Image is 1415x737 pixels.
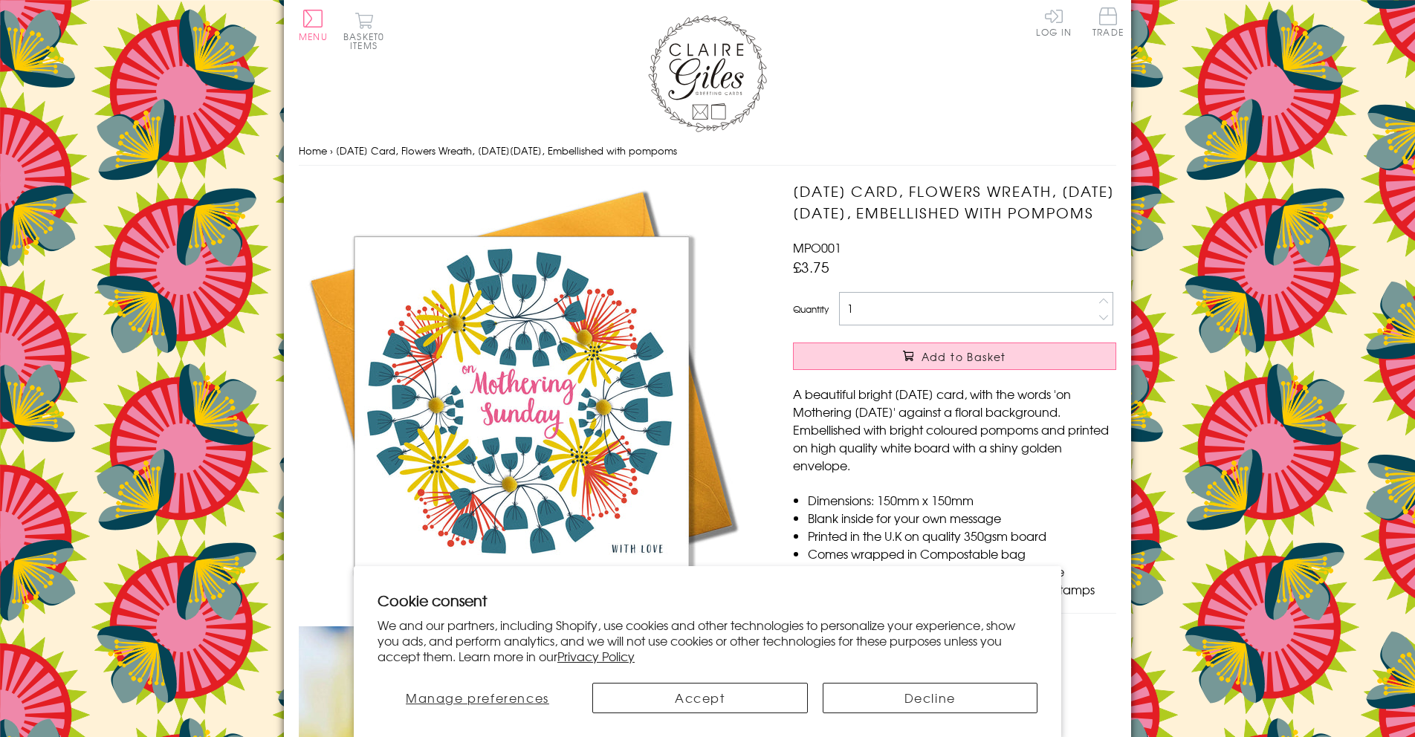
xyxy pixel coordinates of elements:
[808,509,1116,527] li: Blank inside for your own message
[330,143,333,158] span: ›
[1092,7,1124,36] span: Trade
[350,30,384,52] span: 0 items
[1036,7,1072,36] a: Log In
[793,238,841,256] span: MPO001
[299,10,328,41] button: Menu
[922,349,1006,364] span: Add to Basket
[793,385,1116,474] p: A beautiful bright [DATE] card, with the words 'on Mothering [DATE]' against a floral background....
[406,689,549,707] span: Manage preferences
[299,181,745,626] img: Mother's Day Card, Flowers Wreath, Mothering Sunday, Embellished with pompoms
[299,143,327,158] a: Home
[808,491,1116,509] li: Dimensions: 150mm x 150mm
[557,647,635,665] a: Privacy Policy
[343,12,384,50] button: Basket0 items
[808,545,1116,562] li: Comes wrapped in Compostable bag
[808,562,1116,580] li: With matching sustainable sourced envelope
[299,136,1116,166] nav: breadcrumbs
[808,527,1116,545] li: Printed in the U.K on quality 350gsm board
[378,590,1037,611] h2: Cookie consent
[1092,7,1124,39] a: Trade
[823,683,1038,713] button: Decline
[592,683,808,713] button: Accept
[793,342,1116,370] button: Add to Basket
[793,181,1116,224] h1: [DATE] Card, Flowers Wreath, [DATE][DATE], Embellished with pompoms
[378,683,577,713] button: Manage preferences
[336,143,677,158] span: [DATE] Card, Flowers Wreath, [DATE][DATE], Embellished with pompoms
[378,617,1037,663] p: We and our partners, including Shopify, use cookies and other technologies to personalize your ex...
[648,15,767,132] img: Claire Giles Greetings Cards
[793,302,829,316] label: Quantity
[299,30,328,43] span: Menu
[793,256,829,277] span: £3.75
